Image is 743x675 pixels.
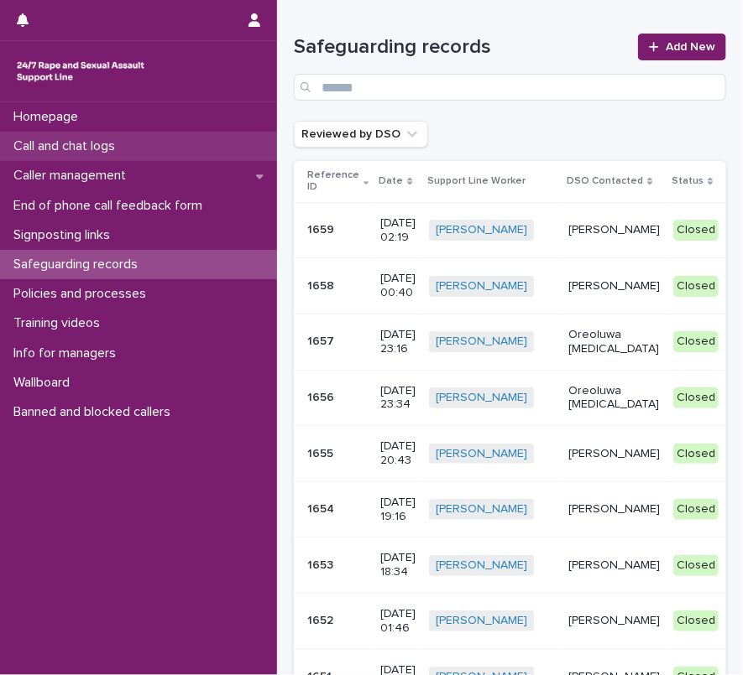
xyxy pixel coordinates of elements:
[673,331,719,352] div: Closed
[672,172,704,190] p: Status
[307,387,337,405] p: 1656
[436,447,527,461] a: [PERSON_NAME]
[380,272,416,300] p: [DATE] 00:40
[307,610,337,628] p: 1652
[673,276,719,297] div: Closed
[13,55,148,88] img: rhQMoQhaT3yELyF149Cw
[7,404,184,420] p: Banned and blocked callers
[436,558,527,573] a: [PERSON_NAME]
[436,391,527,405] a: [PERSON_NAME]
[673,610,719,631] div: Closed
[638,34,726,60] a: Add New
[7,109,92,125] p: Homepage
[7,375,83,391] p: Wallboard
[380,328,416,356] p: [DATE] 23:16
[7,345,129,361] p: Info for managers
[673,555,719,576] div: Closed
[307,499,337,517] p: 1654
[307,220,337,237] p: 1659
[294,74,726,101] input: Search
[568,558,660,573] p: [PERSON_NAME]
[568,384,660,413] p: Oreoluwa [MEDICAL_DATA]
[7,257,151,273] p: Safeguarding records
[380,216,416,245] p: [DATE] 02:19
[568,279,660,293] p: [PERSON_NAME]
[673,444,719,465] div: Closed
[436,223,527,237] a: [PERSON_NAME]
[673,387,719,408] div: Closed
[7,198,216,214] p: End of phone call feedback form
[7,168,139,184] p: Caller management
[436,614,527,628] a: [PERSON_NAME]
[7,227,123,243] p: Signposting links
[307,555,337,573] p: 1653
[380,384,416,413] p: [DATE] 23:34
[436,279,527,293] a: [PERSON_NAME]
[294,121,428,148] button: Reviewed by DSO
[380,607,416,636] p: [DATE] 01:46
[379,172,403,190] p: Date
[567,172,643,190] p: DSO Contacted
[294,35,628,60] h1: Safeguarding records
[673,499,719,520] div: Closed
[7,138,128,154] p: Call and chat logs
[380,551,416,579] p: [DATE] 18:34
[568,614,660,628] p: [PERSON_NAME]
[380,496,416,524] p: [DATE] 19:16
[7,286,160,302] p: Policies and processes
[436,335,527,349] a: [PERSON_NAME]
[568,502,660,517] p: [PERSON_NAME]
[307,166,359,197] p: Reference ID
[568,447,660,461] p: [PERSON_NAME]
[307,331,337,349] p: 1657
[568,223,660,237] p: [PERSON_NAME]
[568,328,660,356] p: Oreoluwa [MEDICAL_DATA]
[7,315,113,331] p: Training videos
[427,172,526,190] p: Support Line Worker
[436,502,527,517] a: [PERSON_NAME]
[673,220,719,241] div: Closed
[380,439,416,468] p: [DATE] 20:43
[666,41,715,53] span: Add New
[307,444,337,461] p: 1655
[307,276,337,293] p: 1658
